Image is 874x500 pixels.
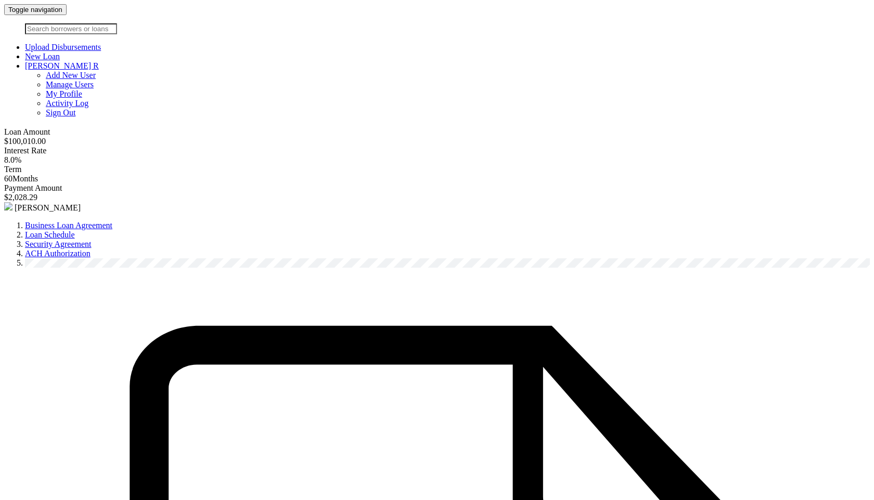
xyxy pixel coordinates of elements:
a: Activity Log [46,99,88,108]
a: New Loan [25,52,60,61]
a: Loan Schedule [25,230,75,239]
a: Upload Disbursements [25,43,101,51]
a: Security Agreement [25,240,92,248]
div: 8.0% [4,155,870,165]
div: $100,010.00 [4,137,870,146]
div: Interest Rate [4,146,870,155]
a: [PERSON_NAME] R [25,61,99,70]
input: Search borrowers or loans [25,23,117,34]
a: Manage Users [46,80,94,89]
span: Toggle navigation [8,6,62,14]
a: Sign Out [46,108,75,117]
img: user-1c9fd2761cee6e1c551a576fc8a3eb88bdec9f05d7f3aff15e6bd6b6821838cb.svg [4,202,12,210]
span: [PERSON_NAME] [15,203,81,212]
div: 60 [4,174,870,183]
button: Toggle navigation [4,4,67,15]
a: My Profile [46,89,82,98]
div: Payment Amount [4,183,870,193]
a: Business Loan Agreement [25,221,112,230]
a: Add New User [46,71,96,80]
div: $2,028.29 [4,193,870,202]
span: Months [12,174,38,183]
div: Loan Amount [4,127,870,137]
div: Term [4,165,870,174]
a: ACH Authorization [25,249,91,258]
